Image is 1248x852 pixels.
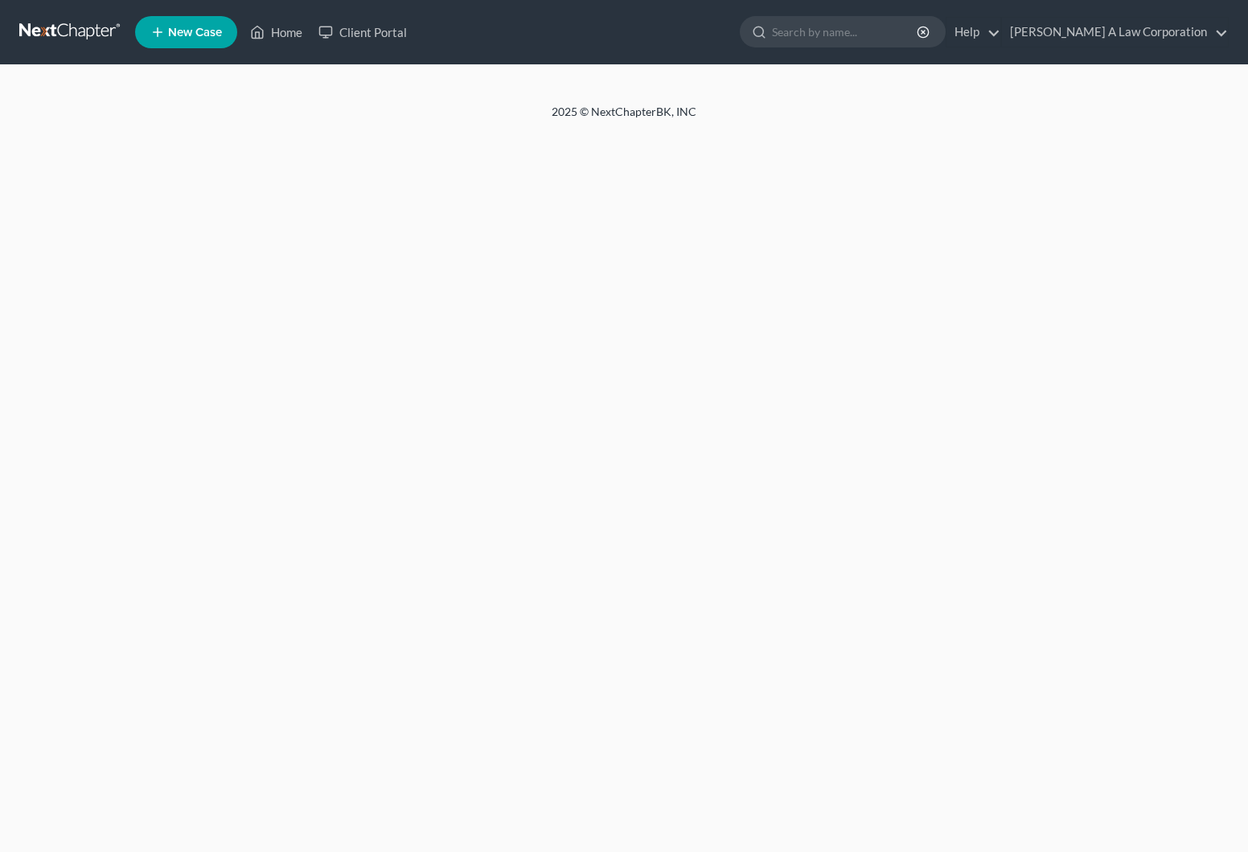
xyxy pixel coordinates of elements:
[166,104,1082,133] div: 2025 © NextChapterBK, INC
[242,18,310,47] a: Home
[946,18,1000,47] a: Help
[1002,18,1228,47] a: [PERSON_NAME] A Law Corporation
[310,18,415,47] a: Client Portal
[772,17,919,47] input: Search by name...
[168,27,222,39] span: New Case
